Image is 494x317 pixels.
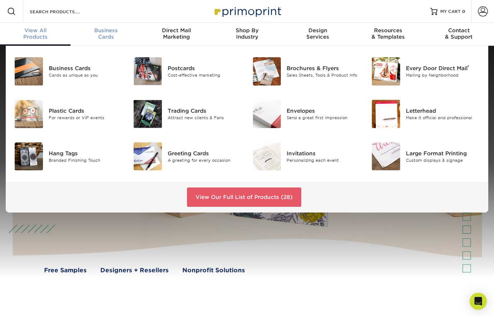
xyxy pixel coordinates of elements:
a: Hang Tags Hang Tags Branded Finishing Touch [14,140,123,174]
div: Branded Finishing Touch [49,157,123,164]
a: Invitations Invitations Personalizing each event [253,140,361,174]
div: Postcards [168,64,242,72]
div: Industry [212,27,282,40]
span: Business [71,27,141,34]
a: Every Door Direct Mail Every Door Direct Mail® Mailing by Neighborhood [371,54,480,88]
img: Trading Cards [134,100,162,128]
div: Marketing [141,27,212,40]
div: & Templates [353,27,423,40]
a: Letterhead Letterhead Make it official and professional [371,97,480,131]
a: Plastic Cards Plastic Cards For rewards or VIP events [14,97,123,131]
div: Open Intercom Messenger [470,293,487,310]
a: Contact& Support [423,23,494,46]
span: Contact [423,27,494,34]
div: Cost-effective marketing [168,72,242,78]
a: Trading Cards Trading Cards Attract new clients & Fans [133,97,241,131]
span: Direct Mail [141,27,212,34]
img: Business Cards [15,57,43,86]
a: Business Cards Business Cards Cards as unique as you [14,54,123,88]
div: For rewards or VIP events [49,115,123,121]
img: Large Format Printing [372,142,400,171]
div: Letterhead [406,107,480,115]
div: Large Format Printing [406,150,480,157]
a: Brochures & Flyers Brochures & Flyers Sales Sheets, Tools & Product Info [253,54,361,88]
div: Cards as unique as you [49,72,123,78]
img: Envelopes [253,100,281,128]
div: A greeting for every occasion [168,157,242,164]
div: & Support [423,27,494,40]
div: Mailing by Neighborhood [406,72,480,78]
div: Greeting Cards [168,150,242,157]
div: Attract new clients & Fans [168,115,242,121]
a: Envelopes Envelopes Send a great first impression [253,97,361,131]
sup: ® [467,64,469,69]
a: Resources& Templates [353,23,423,46]
img: Plastic Cards [15,100,43,128]
span: Design [282,27,353,34]
span: Shop By [212,27,282,34]
a: View Our Full List of Products (28) [187,187,301,207]
div: Send a great first impression [287,115,361,121]
span: Resources [353,27,423,34]
span: MY CART [440,9,461,15]
img: Letterhead [372,100,400,128]
div: Make it official and professional [406,115,480,121]
div: Envelopes [287,107,361,115]
div: Every Door Direct Mail [406,64,480,72]
img: Primoprint [211,4,283,19]
img: Greeting Cards [134,142,162,171]
img: Postcards [134,57,162,85]
a: Postcards Postcards Cost-effective marketing [133,54,241,88]
iframe: Google Customer Reviews [2,295,61,314]
img: Brochures & Flyers [253,57,281,86]
div: Business Cards [49,64,123,72]
div: Services [282,27,353,40]
div: Brochures & Flyers [287,64,361,72]
a: Shop ByIndustry [212,23,282,46]
a: BusinessCards [71,23,141,46]
div: Hang Tags [49,150,123,157]
div: Invitations [287,150,361,157]
div: Plastic Cards [49,107,123,115]
a: Direct MailMarketing [141,23,212,46]
div: Custom displays & signage [406,157,480,164]
div: Trading Cards [168,107,242,115]
a: DesignServices [282,23,353,46]
a: Large Format Printing Large Format Printing Custom displays & signage [371,140,480,174]
a: Greeting Cards Greeting Cards A greeting for every occasion [133,140,241,174]
img: Invitations [253,142,281,171]
div: Personalizing each event [287,157,361,164]
div: Sales Sheets, Tools & Product Info [287,72,361,78]
img: Every Door Direct Mail [372,57,400,86]
img: Hang Tags [15,142,43,171]
span: 0 [462,9,465,14]
div: Cards [71,27,141,40]
input: SEARCH PRODUCTS..... [29,7,99,16]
